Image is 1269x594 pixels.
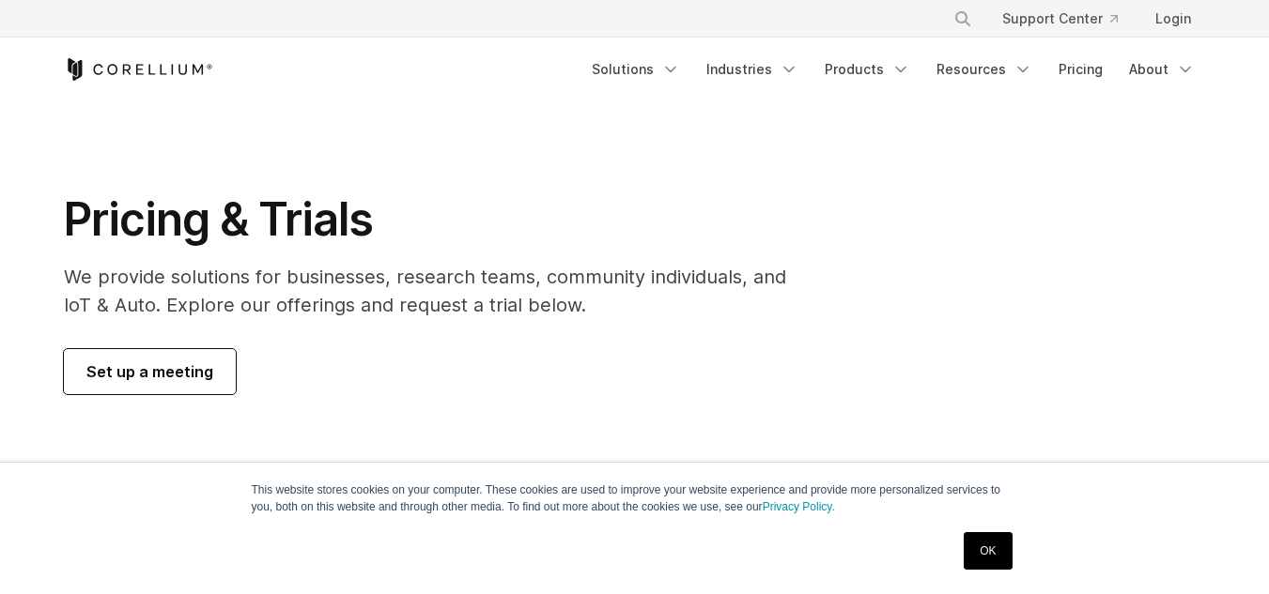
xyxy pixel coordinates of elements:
[64,191,812,248] h1: Pricing & Trials
[86,360,213,383] span: Set up a meeting
[813,53,921,86] a: Products
[964,532,1012,570] a: OK
[987,2,1133,36] a: Support Center
[1140,2,1206,36] a: Login
[931,2,1206,36] div: Navigation Menu
[64,349,236,394] a: Set up a meeting
[1118,53,1206,86] a: About
[946,2,980,36] button: Search
[64,58,213,81] a: Corellium Home
[925,53,1044,86] a: Resources
[695,53,810,86] a: Industries
[64,263,812,319] p: We provide solutions for businesses, research teams, community individuals, and IoT & Auto. Explo...
[580,53,1206,86] div: Navigation Menu
[252,481,1018,515] p: This website stores cookies on your computer. These cookies are used to improve your website expe...
[1047,53,1114,86] a: Pricing
[580,53,691,86] a: Solutions
[763,500,835,513] a: Privacy Policy.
